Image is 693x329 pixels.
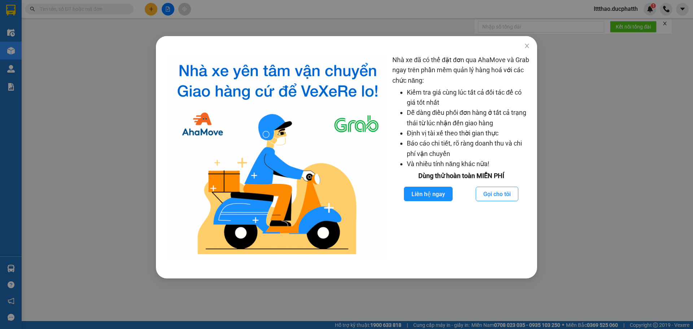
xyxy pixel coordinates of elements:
div: Nhà xe đã có thể đặt đơn qua AhaMove và Grab ngay trên phần mềm quản lý hàng hoá với các chức năng: [392,55,530,260]
button: Gọi cho tôi [476,187,518,201]
li: Định vị tài xế theo thời gian thực [407,128,530,138]
span: Gọi cho tôi [483,190,511,199]
li: Báo cáo chi tiết, rõ ràng doanh thu và chi phí vận chuyển [407,138,530,159]
img: logo [169,55,387,260]
span: close [524,43,530,49]
span: Liên hệ ngay [411,190,445,199]
button: Liên hệ ngay [404,187,453,201]
div: Dùng thử hoàn toàn MIỄN PHÍ [392,171,530,181]
li: Kiểm tra giá cùng lúc tất cả đối tác để có giá tốt nhất [407,87,530,108]
li: Và nhiều tính năng khác nữa! [407,159,530,169]
li: Dễ dàng điều phối đơn hàng ở tất cả trạng thái từ lúc nhận đến giao hàng [407,108,530,128]
button: Close [517,36,537,56]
